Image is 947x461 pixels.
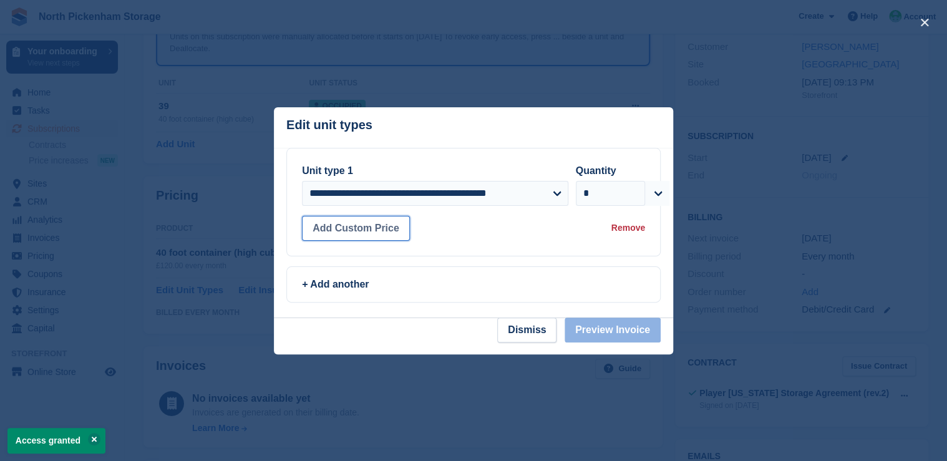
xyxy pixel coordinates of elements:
div: Remove [611,221,645,235]
button: Add Custom Price [302,216,410,241]
p: Access granted [7,428,105,454]
button: close [915,12,935,32]
label: Unit type 1 [302,165,353,176]
label: Quantity [576,165,616,176]
div: + Add another [302,277,645,292]
p: Edit unit types [286,118,372,132]
button: Preview Invoice [565,318,661,342]
a: + Add another [286,266,661,303]
button: Dismiss [497,318,556,342]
